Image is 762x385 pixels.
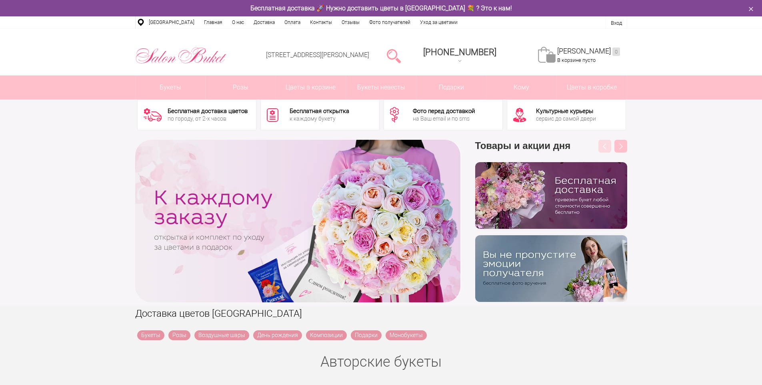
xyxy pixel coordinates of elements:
[418,44,501,67] a: [PHONE_NUMBER]
[475,140,627,162] h3: Товары и акции дня
[557,57,596,63] span: В корзине пусто
[557,75,627,99] a: Цветы в коробке
[416,75,486,99] a: Подарки
[168,116,248,121] div: по городу, от 2-х часов
[536,116,596,121] div: сервис до самой двери
[227,16,249,28] a: О нас
[137,330,164,340] a: Букеты
[290,116,349,121] div: к каждому букету
[144,16,199,28] a: [GEOGRAPHIC_DATA]
[351,330,382,340] a: Подарки
[423,47,496,57] span: [PHONE_NUMBER]
[249,16,280,28] a: Доставка
[612,48,620,56] ins: 0
[194,330,249,340] a: Воздушные шары
[280,16,305,28] a: Оплата
[413,116,475,121] div: на Ваш email и по sms
[290,108,349,114] div: Бесплатная открытка
[413,108,475,114] div: Фото перед доставкой
[135,45,227,66] img: Цветы Нижний Новгород
[320,353,442,370] a: Авторские букеты
[614,140,627,153] button: Next
[611,20,622,26] a: Вход
[346,75,416,99] a: Букеты невесты
[206,75,276,99] a: Розы
[557,47,620,56] a: [PERSON_NAME]
[475,235,627,302] img: v9wy31nijnvkfycrkduev4dhgt9psb7e.png.webp
[135,306,627,321] h1: Доставка цветов [GEOGRAPHIC_DATA]
[337,16,364,28] a: Отзывы
[199,16,227,28] a: Главная
[168,330,190,340] a: Розы
[266,51,369,59] a: [STREET_ADDRESS][PERSON_NAME]
[386,330,427,340] a: Монобукеты
[486,75,556,99] span: Кому
[305,16,337,28] a: Контакты
[168,108,248,114] div: Бесплатная доставка цветов
[276,75,346,99] a: Цветы в корзине
[253,330,302,340] a: День рождения
[475,162,627,229] img: hpaj04joss48rwypv6hbykmvk1dj7zyr.png.webp
[136,75,206,99] a: Букеты
[536,108,596,114] div: Культурные курьеры
[364,16,415,28] a: Фото получателей
[129,4,633,12] div: Бесплатная доставка 🚀 Нужно доставить цветы в [GEOGRAPHIC_DATA] 💐 ? Это к нам!
[306,330,347,340] a: Композиции
[415,16,462,28] a: Уход за цветами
